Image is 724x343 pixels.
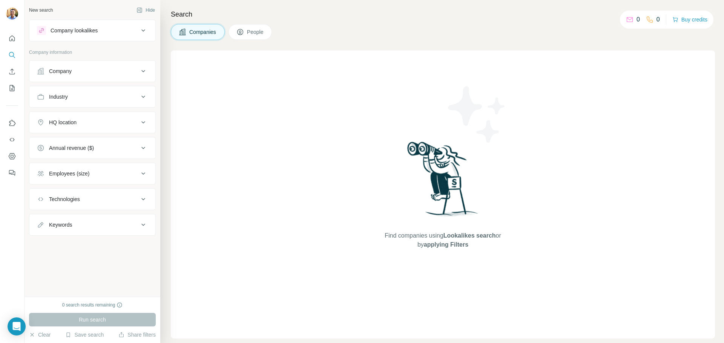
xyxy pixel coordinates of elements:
[29,216,155,234] button: Keywords
[65,331,104,338] button: Save search
[29,331,51,338] button: Clear
[29,190,155,208] button: Technologies
[6,65,18,78] button: Enrich CSV
[6,48,18,62] button: Search
[657,15,660,24] p: 0
[49,195,80,203] div: Technologies
[29,7,53,14] div: New search
[49,119,77,126] div: HQ location
[443,232,496,239] span: Lookalikes search
[49,67,72,75] div: Company
[6,32,18,45] button: Quick start
[62,302,123,308] div: 0 search results remaining
[29,62,155,80] button: Company
[49,170,89,177] div: Employees (size)
[29,139,155,157] button: Annual revenue ($)
[382,231,503,249] span: Find companies using or by
[118,331,156,338] button: Share filters
[29,113,155,131] button: HQ location
[29,49,156,56] p: Company information
[6,116,18,130] button: Use Surfe on LinkedIn
[189,28,217,36] span: Companies
[6,166,18,180] button: Feedback
[424,241,468,248] span: applying Filters
[8,317,26,335] div: Open Intercom Messenger
[29,21,155,40] button: Company lookalikes
[49,221,72,229] div: Keywords
[637,15,640,24] p: 0
[404,140,482,224] img: Surfe Illustration - Woman searching with binoculars
[29,165,155,183] button: Employees (size)
[6,133,18,146] button: Use Surfe API
[247,28,264,36] span: People
[171,9,715,20] h4: Search
[6,149,18,163] button: Dashboard
[29,88,155,106] button: Industry
[131,5,160,16] button: Hide
[51,27,98,34] div: Company lookalikes
[672,14,707,25] button: Buy credits
[49,93,68,101] div: Industry
[49,144,94,152] div: Annual revenue ($)
[6,8,18,20] img: Avatar
[6,81,18,95] button: My lists
[443,81,511,148] img: Surfe Illustration - Stars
